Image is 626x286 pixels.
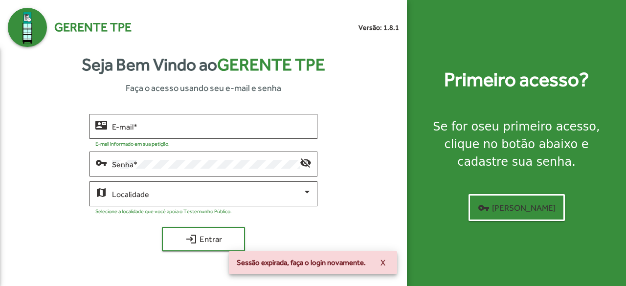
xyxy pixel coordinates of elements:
div: Se for o , clique no botão abaixo e cadastre sua senha. [419,118,614,171]
span: [PERSON_NAME] [478,199,556,217]
strong: seu primeiro acesso [478,120,596,133]
mat-icon: map [95,186,107,198]
span: Gerente TPE [54,18,132,37]
img: Logo Gerente [8,8,47,47]
small: Versão: 1.8.1 [358,22,399,33]
mat-hint: E-mail informado em sua petição. [95,141,170,147]
span: Gerente TPE [217,55,325,74]
mat-icon: visibility_off [300,156,312,168]
mat-icon: contact_mail [95,119,107,131]
span: X [380,254,385,271]
span: Entrar [171,230,236,248]
span: Faça o acesso usando seu e-mail e senha [126,81,281,94]
mat-hint: Selecione a localidade que você apoia o Testemunho Público. [95,208,232,214]
button: X [373,254,393,271]
mat-icon: vpn_key [95,156,107,168]
span: Sessão expirada, faça o login novamente. [237,258,366,267]
mat-icon: login [185,233,197,245]
strong: Primeiro acesso? [444,65,589,94]
button: Entrar [162,227,245,251]
mat-icon: vpn_key [478,202,490,214]
button: [PERSON_NAME] [469,194,565,221]
strong: Seja Bem Vindo ao [82,52,325,78]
